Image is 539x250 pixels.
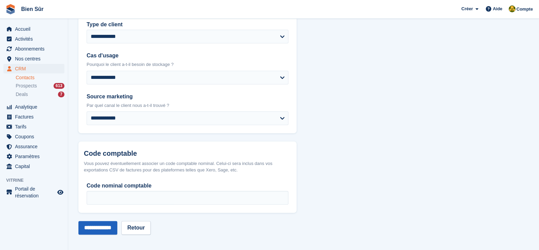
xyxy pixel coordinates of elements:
[15,142,56,151] span: Assurance
[461,5,473,12] span: Créer
[16,83,37,89] span: Prospects
[54,83,64,89] div: 613
[3,64,64,73] a: menu
[87,20,288,29] label: Type de client
[121,221,151,235] a: Retour
[56,188,64,196] a: Boutique d'aperçu
[3,142,64,151] a: menu
[87,52,288,60] label: Cas d'usage
[3,34,64,44] a: menu
[16,91,28,98] span: Deals
[15,44,56,54] span: Abonnements
[3,122,64,131] a: menu
[493,5,502,12] span: Aide
[6,177,68,184] span: Vitrine
[16,74,64,81] a: Contacts
[5,4,16,14] img: stora-icon-8386f47178a22dfd0bd8f6a31ec36ba5ce8667c1dd55bd0f319d3a0aa187defe.svg
[58,92,64,97] div: 7
[3,132,64,141] a: menu
[3,24,64,34] a: menu
[87,102,288,109] p: Par quel canal le client nous a-t-il trouvé ?
[16,82,64,89] a: Prospects 613
[87,93,288,101] label: Source marketing
[509,5,515,12] img: Fatima Kelaaoui
[516,6,533,13] span: Compte
[15,112,56,122] span: Factures
[3,54,64,64] a: menu
[15,24,56,34] span: Accueil
[15,54,56,64] span: Nos centres
[3,162,64,171] a: menu
[84,150,291,157] h2: Code comptable
[15,102,56,112] span: Analytique
[84,160,291,173] div: Vous pouvez éventuellement associer un code comptable nominal. Celui-ci sera inclus dans vos expo...
[15,122,56,131] span: Tarifs
[3,152,64,161] a: menu
[87,182,288,190] label: Code nominal comptable
[3,112,64,122] a: menu
[3,185,64,199] a: menu
[3,44,64,54] a: menu
[15,132,56,141] span: Coupons
[15,34,56,44] span: Activités
[16,91,64,98] a: Deals 7
[15,185,56,199] span: Portail de réservation
[15,64,56,73] span: CRM
[15,152,56,161] span: Paramètres
[3,102,64,112] a: menu
[87,61,288,68] p: Pourquoi le client a-t-il besoin de stockage ?
[18,3,46,15] a: Bien Sûr
[15,162,56,171] span: Capital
